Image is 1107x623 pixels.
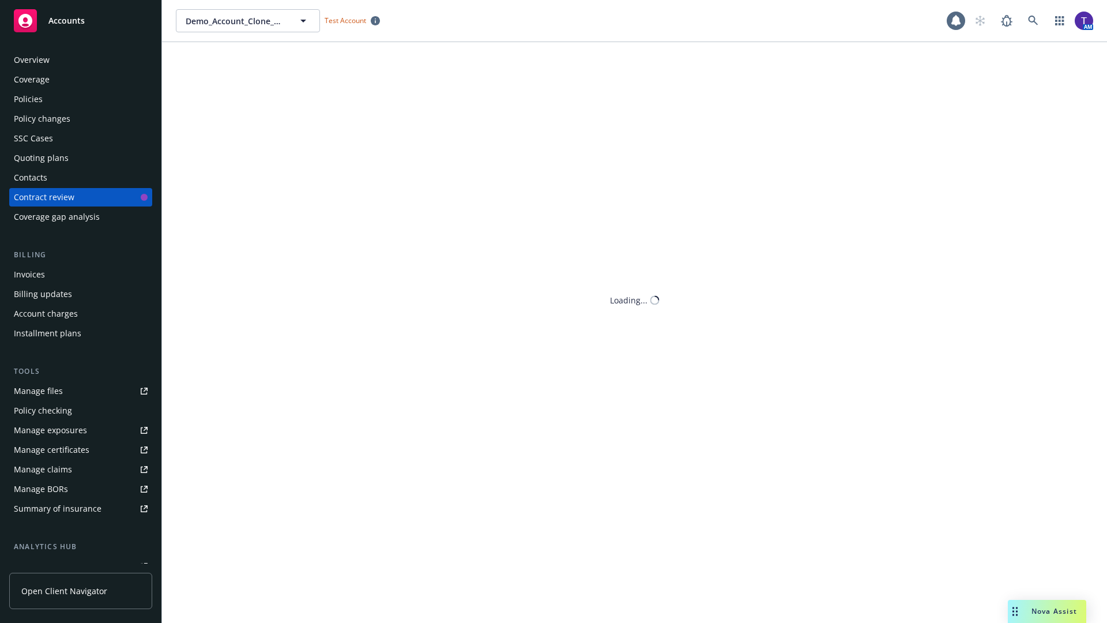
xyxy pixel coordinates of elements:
[9,90,152,108] a: Policies
[14,208,100,226] div: Coverage gap analysis
[14,70,50,89] div: Coverage
[9,500,152,518] a: Summary of insurance
[969,9,992,32] a: Start snowing
[1075,12,1093,30] img: photo
[14,305,78,323] div: Account charges
[14,51,50,69] div: Overview
[14,285,72,303] div: Billing updates
[9,401,152,420] a: Policy checking
[9,366,152,377] div: Tools
[9,421,152,440] a: Manage exposures
[9,305,152,323] a: Account charges
[14,265,45,284] div: Invoices
[9,460,152,479] a: Manage claims
[14,480,68,498] div: Manage BORs
[9,557,152,576] a: Loss summary generator
[14,460,72,479] div: Manage claims
[1031,606,1077,616] span: Nova Assist
[1008,600,1022,623] div: Drag to move
[9,541,152,553] div: Analytics hub
[9,208,152,226] a: Coverage gap analysis
[1022,9,1045,32] a: Search
[9,480,152,498] a: Manage BORs
[9,129,152,148] a: SSC Cases
[48,16,85,25] span: Accounts
[9,249,152,261] div: Billing
[9,168,152,187] a: Contacts
[9,265,152,284] a: Invoices
[14,421,87,440] div: Manage exposures
[14,441,89,459] div: Manage certificates
[610,294,647,306] div: Loading...
[9,441,152,459] a: Manage certificates
[186,15,285,27] span: Demo_Account_Clone_QA_CR_Tests_Demo
[9,188,152,207] a: Contract review
[1008,600,1086,623] button: Nova Assist
[14,500,101,518] div: Summary of insurance
[14,382,63,400] div: Manage files
[14,129,53,148] div: SSC Cases
[14,110,70,128] div: Policy changes
[9,51,152,69] a: Overview
[325,16,366,25] span: Test Account
[9,324,152,343] a: Installment plans
[1048,9,1071,32] a: Switch app
[320,14,385,27] span: Test Account
[9,149,152,167] a: Quoting plans
[176,9,320,32] button: Demo_Account_Clone_QA_CR_Tests_Demo
[9,70,152,89] a: Coverage
[9,285,152,303] a: Billing updates
[9,382,152,400] a: Manage files
[14,149,69,167] div: Quoting plans
[9,5,152,37] a: Accounts
[14,557,110,576] div: Loss summary generator
[21,585,107,597] span: Open Client Navigator
[995,9,1018,32] a: Report a Bug
[14,324,81,343] div: Installment plans
[14,188,74,207] div: Contract review
[14,168,47,187] div: Contacts
[14,90,43,108] div: Policies
[9,110,152,128] a: Policy changes
[14,401,72,420] div: Policy checking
